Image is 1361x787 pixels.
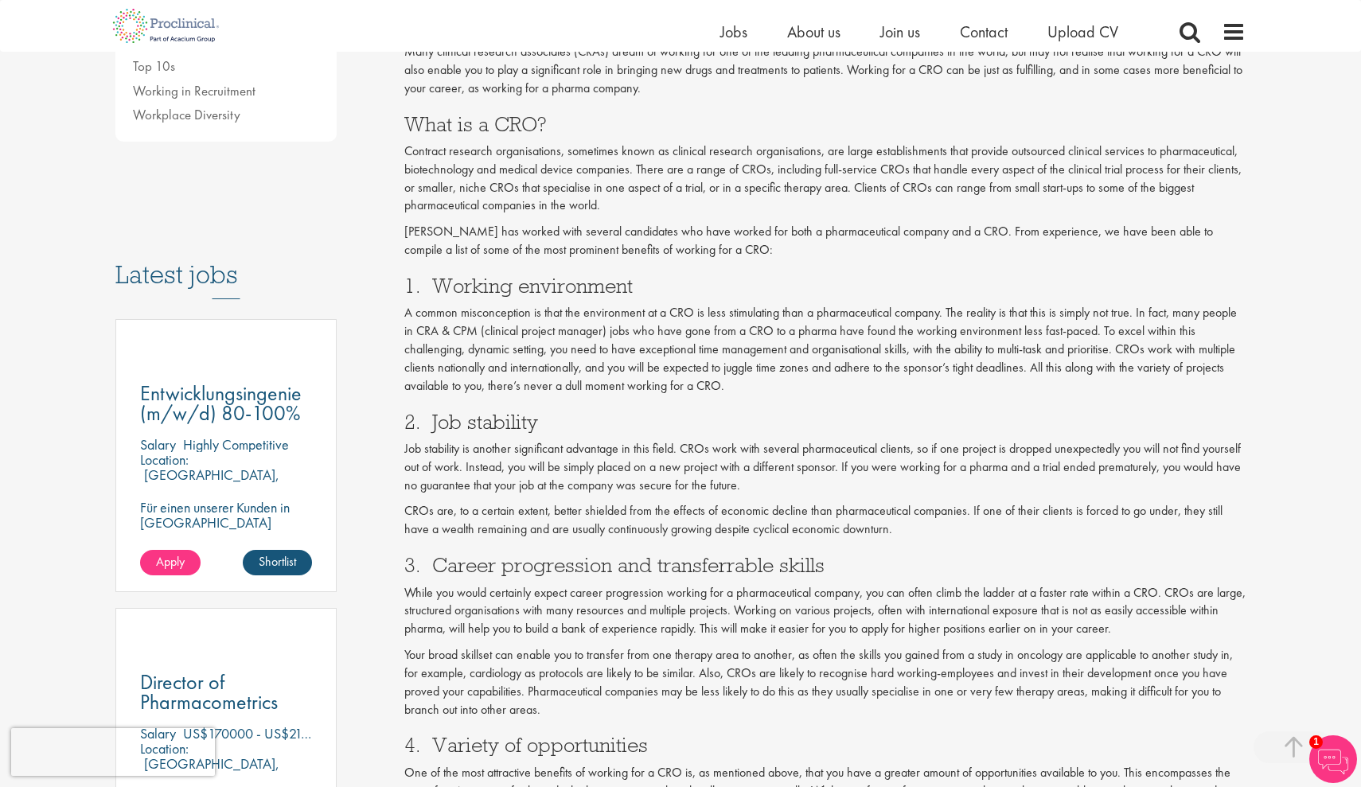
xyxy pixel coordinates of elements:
span: Entwicklungsingenie (m/w/d) 80-100% [140,380,302,427]
h3: 4. Variety of opportunities [404,734,1246,755]
p: Für einen unserer Kunden in [GEOGRAPHIC_DATA] suchen wir ab sofort einen Entwicklungsingenieur Ku... [140,500,312,606]
p: [GEOGRAPHIC_DATA], [GEOGRAPHIC_DATA] [140,466,279,499]
p: US$170000 - US$214900 per annum [183,724,393,742]
a: Director of Pharmacometrics [140,672,312,712]
h3: What is a CRO? [404,114,1246,134]
a: Entwicklungsingenie (m/w/d) 80-100% [140,384,312,423]
a: Join us [880,21,920,42]
h3: 3. Career progression and transferrable skills [404,555,1246,575]
h3: Latest jobs [115,221,337,299]
a: Shortlist [243,550,312,575]
a: Contact [960,21,1008,42]
a: About us [787,21,840,42]
a: Jobs [720,21,747,42]
span: 1 [1309,735,1323,749]
p: CROs are, to a certain extent, better shielded from the effects of economic decline than pharmace... [404,502,1246,539]
span: Apply [156,553,185,570]
h3: 1. Working environment [404,275,1246,296]
a: Upload CV [1047,21,1118,42]
span: Director of Pharmacometrics [140,668,278,715]
p: Highly Competitive [183,435,289,454]
h3: 2. Job stability [404,411,1246,432]
p: [PERSON_NAME] has worked with several candidates who have worked for both a pharmaceutical compan... [404,223,1246,259]
p: While you would certainly expect career progression working for a pharmaceutical company, you can... [404,584,1246,639]
a: Working in Recruitment [133,82,255,99]
p: A common misconception is that the environment at a CRO is less stimulating than a pharmaceutical... [404,304,1246,395]
iframe: reCAPTCHA [11,728,215,776]
p: Job stability is another significant advantage in this field. CROs work with several pharmaceutic... [404,440,1246,495]
img: Chatbot [1309,735,1357,783]
a: Workplace Diversity [133,106,240,123]
p: Your broad skillset can enable you to transfer from one therapy area to another, as often the ski... [404,646,1246,719]
span: Salary [140,435,176,454]
p: Many clinical research associates (CRAs) dream of working for one of the leading pharmaceutical c... [404,43,1246,98]
a: Top 10s [133,57,175,75]
p: Contract research organisations, sometimes known as clinical research organisations, are large es... [404,142,1246,215]
span: Location: [140,450,189,469]
a: Apply [140,550,201,575]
